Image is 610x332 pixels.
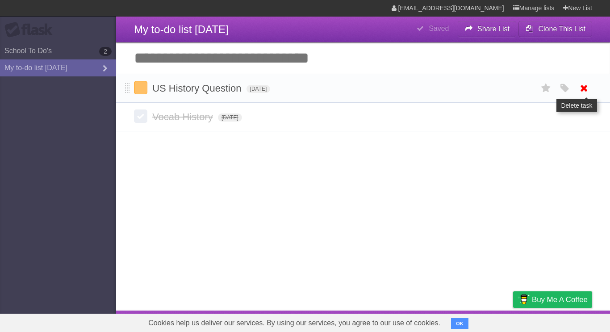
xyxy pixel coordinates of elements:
span: My to-do list [DATE] [134,23,229,35]
label: Done [134,81,147,94]
b: Share List [477,25,510,33]
span: Cookies help us deliver our services. By using our services, you agree to our use of cookies. [139,314,449,332]
img: Buy me a coffee [518,292,530,307]
label: Star task [538,81,555,96]
b: Clone This List [538,25,585,33]
span: [DATE] [218,113,242,122]
a: About [394,313,413,330]
a: Privacy [501,313,525,330]
a: Suggest a feature [536,313,592,330]
a: Terms [471,313,491,330]
span: [DATE] [247,85,271,93]
div: Flask [4,22,58,38]
button: Share List [458,21,517,37]
b: Saved [429,25,449,32]
a: Developers [424,313,460,330]
span: Buy me a coffee [532,292,588,307]
button: Clone This List [518,21,592,37]
b: 2 [99,47,112,56]
a: Buy me a coffee [513,291,592,308]
button: OK [451,318,468,329]
label: Done [134,109,147,123]
span: US History Question [152,83,243,94]
span: Vocab History [152,111,215,122]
